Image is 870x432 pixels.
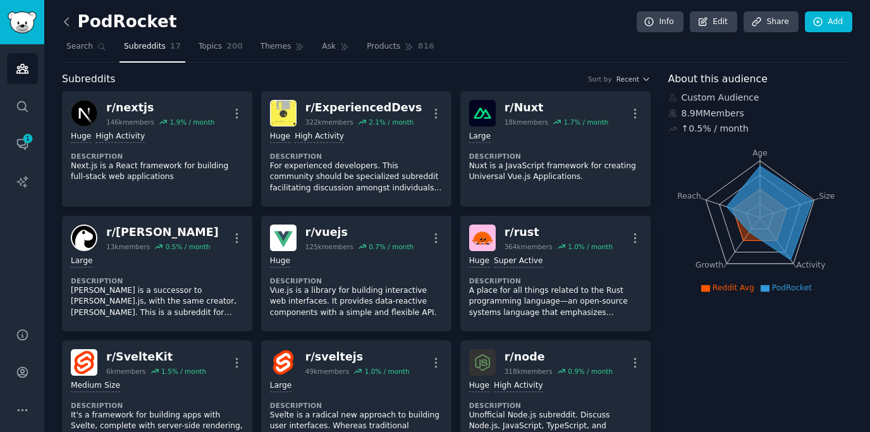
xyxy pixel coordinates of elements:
[199,41,222,52] span: Topics
[772,283,812,292] span: PodRocket
[260,41,291,52] span: Themes
[568,242,613,251] div: 1.0 % / month
[744,11,798,33] a: Share
[305,242,353,251] div: 125k members
[106,100,214,116] div: r/ nextjs
[161,367,206,376] div: 1.5 % / month
[170,41,181,52] span: 17
[677,191,701,200] tspan: Reach
[365,367,410,376] div: 1.0 % / month
[7,128,38,159] a: 1
[668,91,853,104] div: Custom Audience
[106,349,206,365] div: r/ SvelteKit
[71,152,243,161] dt: Description
[505,242,553,251] div: 364k members
[505,118,548,127] div: 18k members
[270,131,290,143] div: Huge
[668,71,768,87] span: About this audience
[805,11,852,33] a: Add
[752,149,768,157] tspan: Age
[305,100,422,116] div: r/ ExperiencedDevs
[469,349,496,376] img: node
[270,256,290,268] div: Huge
[469,256,489,268] div: Huge
[460,216,651,331] a: rustr/rust364kmembers1.0% / monthHugeSuper ActiveDescriptionA place for all things related to the...
[469,380,489,392] div: Huge
[305,367,349,376] div: 49k members
[71,131,91,143] div: Huge
[469,285,642,319] p: A place for all things related to the Rust programming language—an open-source systems language t...
[106,242,150,251] div: 13k members
[95,131,145,143] div: High Activity
[261,91,451,207] a: ExperiencedDevsr/ExperiencedDevs322kmembers2.1% / monthHugeHigh ActivityDescriptionFor experience...
[362,37,438,63] a: Products816
[256,37,309,63] a: Themes
[106,225,219,240] div: r/ [PERSON_NAME]
[469,152,642,161] dt: Description
[369,242,414,251] div: 0.7 % / month
[226,41,243,52] span: 200
[682,122,749,135] div: ↑ 0.5 % / month
[71,100,97,127] img: nextjs
[270,285,443,319] p: Vue.js is a library for building interactive web interfaces. It provides data-reactive components...
[71,380,120,392] div: Medium Size
[796,261,825,269] tspan: Activity
[106,367,146,376] div: 6k members
[494,256,543,268] div: Super Active
[305,349,410,365] div: r/ sveltejs
[616,75,651,83] button: Recent
[71,161,243,183] p: Next.js is a React framework for building full-stack web applications
[469,100,496,127] img: Nuxt
[568,367,613,376] div: 0.9 % / month
[819,191,835,200] tspan: Size
[505,225,613,240] div: r/ rust
[194,37,247,63] a: Topics200
[62,91,252,207] a: nextjsr/nextjs146kmembers1.9% / monthHugeHigh ActivityDescriptionNext.js is a React framework for...
[418,41,434,52] span: 816
[369,118,414,127] div: 2.1 % / month
[588,75,612,83] div: Sort by
[270,349,297,376] img: sveltejs
[563,118,608,127] div: 1.7 % / month
[469,225,496,251] img: rust
[8,11,37,34] img: GummySearch logo
[469,161,642,183] p: Nuxt is a JavaScript framework for creating Universal Vue.js Applications.
[119,37,185,63] a: Subreddits17
[494,380,543,392] div: High Activity
[71,256,92,268] div: Large
[367,41,400,52] span: Products
[690,11,737,33] a: Edit
[22,134,34,143] span: 1
[460,91,651,207] a: Nuxtr/Nuxt18kmembers1.7% / monthLargeDescriptionNuxt is a JavaScript framework for creating Unive...
[270,100,297,127] img: ExperiencedDevs
[317,37,353,63] a: Ask
[322,41,336,52] span: Ask
[469,401,642,410] dt: Description
[270,276,443,285] dt: Description
[270,225,297,251] img: vuejs
[261,216,451,331] a: vuejsr/vuejs125kmembers0.7% / monthHugeDescriptionVue.js is a library for building interactive we...
[695,261,723,269] tspan: Growth
[713,283,754,292] span: Reddit Avg
[62,37,111,63] a: Search
[71,285,243,319] p: [PERSON_NAME] is a successor to [PERSON_NAME].js, with the same creator, [PERSON_NAME]. This is a...
[505,100,609,116] div: r/ Nuxt
[469,131,491,143] div: Large
[71,349,97,376] img: SvelteKit
[270,401,443,410] dt: Description
[62,12,176,32] h2: PodRocket
[270,161,443,194] p: For experienced developers. This community should be specialized subreddit facilitating discussio...
[295,131,344,143] div: High Activity
[637,11,683,33] a: Info
[62,216,252,331] a: Denor/[PERSON_NAME]13kmembers0.5% / monthLargeDescription[PERSON_NAME] is a successor to [PERSON_...
[270,152,443,161] dt: Description
[62,71,116,87] span: Subreddits
[169,118,214,127] div: 1.9 % / month
[71,276,243,285] dt: Description
[305,225,414,240] div: r/ vuejs
[668,107,853,120] div: 8.9M Members
[505,349,613,365] div: r/ node
[124,41,166,52] span: Subreddits
[166,242,211,251] div: 0.5 % / month
[66,41,93,52] span: Search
